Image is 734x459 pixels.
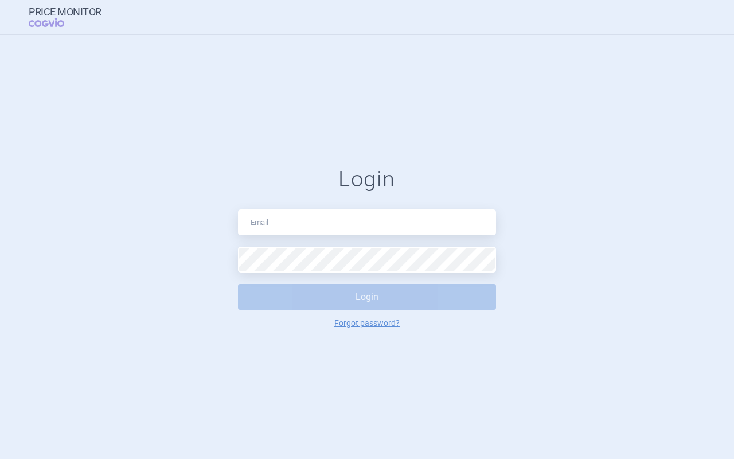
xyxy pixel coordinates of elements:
a: Forgot password? [334,319,400,327]
span: COGVIO [29,18,80,27]
strong: Price Monitor [29,6,101,18]
input: Email [238,209,496,235]
a: Price MonitorCOGVIO [29,6,101,28]
button: Login [238,284,496,310]
h1: Login [238,166,496,193]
